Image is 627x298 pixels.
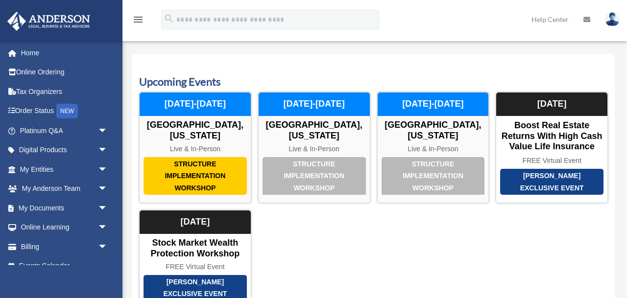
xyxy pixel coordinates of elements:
[139,92,251,203] a: Structure Implementation Workshop [GEOGRAPHIC_DATA], [US_STATE] Live & In-Person [DATE]-[DATE]
[496,92,607,116] div: [DATE]
[259,120,370,141] div: [GEOGRAPHIC_DATA], [US_STATE]
[140,210,251,234] div: [DATE]
[7,218,122,237] a: Online Learningarrow_drop_down
[258,92,370,203] a: Structure Implementation Workshop [GEOGRAPHIC_DATA], [US_STATE] Live & In-Person [DATE]-[DATE]
[7,256,118,276] a: Events Calendar
[140,120,251,141] div: [GEOGRAPHIC_DATA], [US_STATE]
[496,92,608,203] a: [PERSON_NAME] Exclusive Event Boost Real Estate Returns with High Cash Value Life Insurance FREE ...
[140,263,251,271] div: FREE Virtual Event
[98,160,118,180] span: arrow_drop_down
[4,12,93,31] img: Anderson Advisors Platinum Portal
[382,157,485,195] div: Structure Implementation Workshop
[259,92,370,116] div: [DATE]-[DATE]
[98,121,118,141] span: arrow_drop_down
[496,120,607,152] div: Boost Real Estate Returns with High Cash Value Life Insurance
[378,92,489,116] div: [DATE]-[DATE]
[98,218,118,238] span: arrow_drop_down
[56,104,78,118] div: NEW
[7,63,122,82] a: Online Ordering
[7,198,122,218] a: My Documentsarrow_drop_down
[98,198,118,218] span: arrow_drop_down
[7,43,122,63] a: Home
[98,179,118,199] span: arrow_drop_down
[7,140,122,160] a: Digital Productsarrow_drop_down
[7,237,122,256] a: Billingarrow_drop_down
[7,82,122,101] a: Tax Organizers
[500,169,603,195] div: [PERSON_NAME] Exclusive Event
[139,74,608,90] h3: Upcoming Events
[98,140,118,160] span: arrow_drop_down
[377,92,489,203] a: Structure Implementation Workshop [GEOGRAPHIC_DATA], [US_STATE] Live & In-Person [DATE]-[DATE]
[98,237,118,257] span: arrow_drop_down
[140,238,251,259] div: Stock Market Wealth Protection Workshop
[7,179,122,199] a: My Anderson Teamarrow_drop_down
[132,14,144,25] i: menu
[144,157,247,195] div: Structure Implementation Workshop
[378,145,489,153] div: Live & In-Person
[496,157,607,165] div: FREE Virtual Event
[140,92,251,116] div: [DATE]-[DATE]
[140,145,251,153] div: Live & In-Person
[7,121,122,140] a: Platinum Q&Aarrow_drop_down
[263,157,366,195] div: Structure Implementation Workshop
[132,17,144,25] a: menu
[259,145,370,153] div: Live & In-Person
[7,160,122,179] a: My Entitiesarrow_drop_down
[7,101,122,121] a: Order StatusNEW
[378,120,489,141] div: [GEOGRAPHIC_DATA], [US_STATE]
[164,13,174,24] i: search
[605,12,620,26] img: User Pic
